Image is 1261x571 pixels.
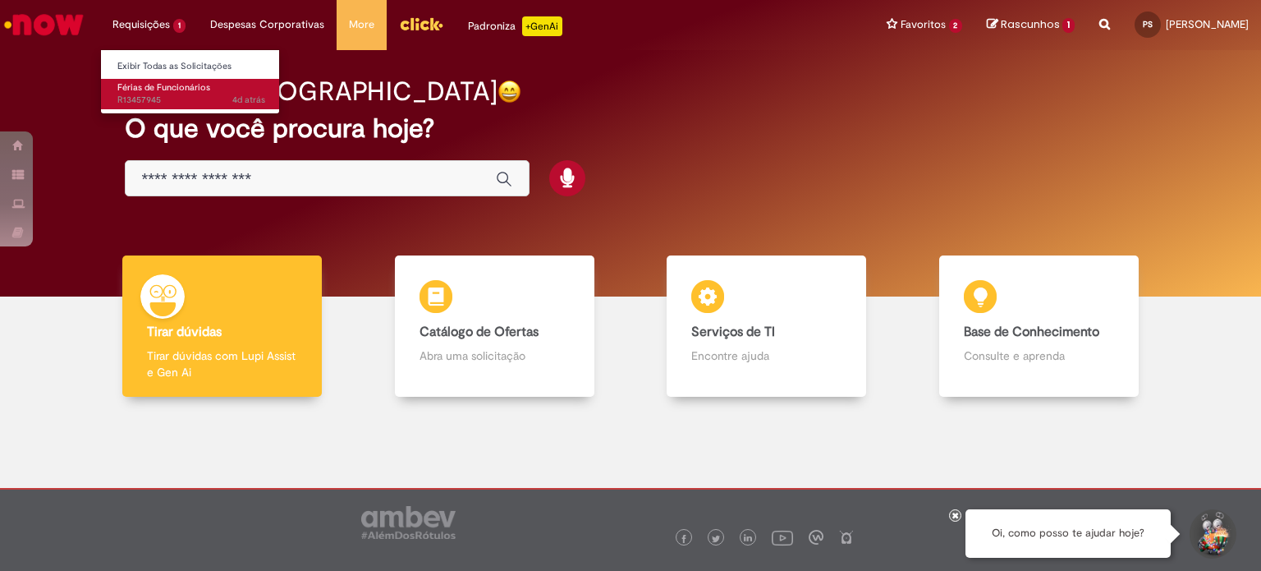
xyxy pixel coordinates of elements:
[359,256,631,398] a: Catálogo de Ofertas Abra uma solicitação
[2,8,86,41] img: ServiceNow
[498,80,521,104] img: happy-face.png
[112,16,170,33] span: Requisições
[147,348,297,380] p: Tirar dúvidas com Lupi Assist e Gen Ai
[361,506,456,539] img: logo_footer_ambev_rotulo_gray.png
[712,535,720,543] img: logo_footer_twitter.png
[420,324,539,340] b: Catálogo de Ofertas
[987,17,1075,33] a: Rascunhos
[101,58,282,76] a: Exibir Todas as Solicitações
[691,348,841,364] p: Encontre ajuda
[399,12,443,36] img: click_logo_yellow_360x200.png
[1062,18,1075,33] span: 1
[125,114,1137,143] h2: O que você procura hoje?
[901,16,946,33] span: Favoritos
[965,509,1171,558] div: Oi, como posso te ajudar hoje?
[147,324,222,340] b: Tirar dúvidas
[680,535,688,543] img: logo_footer_facebook.png
[117,81,210,94] span: Férias de Funcionários
[210,16,324,33] span: Despesas Corporativas
[964,324,1099,340] b: Base de Conhecimento
[522,16,562,36] p: +GenAi
[1143,19,1153,30] span: PS
[101,79,282,109] a: Aberto R13457945 : Férias de Funcionários
[86,256,359,398] a: Tirar dúvidas Tirar dúvidas com Lupi Assist e Gen Ai
[468,16,562,36] div: Padroniza
[173,19,186,33] span: 1
[839,530,854,545] img: logo_footer_naosei.png
[349,16,374,33] span: More
[949,19,963,33] span: 2
[100,49,280,114] ul: Requisições
[117,94,265,107] span: R13457945
[1001,16,1060,32] span: Rascunhos
[630,256,903,398] a: Serviços de TI Encontre ajuda
[744,534,752,544] img: logo_footer_linkedin.png
[232,94,265,106] span: 4d atrás
[125,77,498,106] h2: Bom dia, [GEOGRAPHIC_DATA]
[903,256,1176,398] a: Base de Conhecimento Consulte e aprenda
[691,324,775,340] b: Serviços de TI
[232,94,265,106] time: 28/08/2025 13:43:07
[1166,17,1249,31] span: [PERSON_NAME]
[772,527,793,548] img: logo_footer_youtube.png
[420,348,570,364] p: Abra uma solicitação
[809,530,823,545] img: logo_footer_workplace.png
[964,348,1114,364] p: Consulte e aprenda
[1187,509,1236,559] button: Iniciar Conversa de Suporte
